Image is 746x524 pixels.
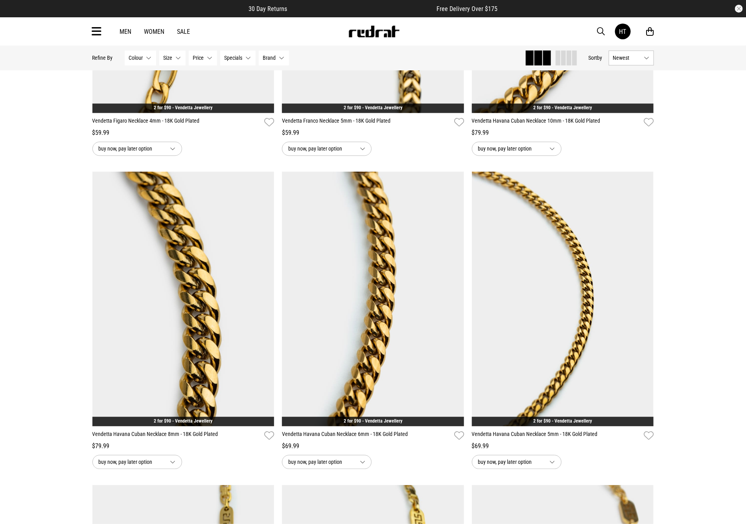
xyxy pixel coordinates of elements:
a: Vendetta Havana Cuban Necklace 5mm - 18K Gold Plated [472,430,641,442]
button: Brand [259,51,289,66]
img: Vendetta Havana Cuban Necklace 5mm - 18k Gold Plated in Gold [472,172,654,427]
div: HT [619,28,626,35]
iframe: Customer reviews powered by Trustpilot [303,5,421,13]
button: buy now, pay later option [92,455,182,469]
a: Vendetta Havana Cuban Necklace 6mm - 18K Gold Plated [282,430,451,442]
button: buy now, pay later option [472,455,562,469]
button: buy now, pay later option [282,455,372,469]
div: $79.99 [472,129,654,138]
button: Colour [125,51,156,66]
div: $69.99 [282,442,464,451]
button: buy now, pay later option [282,142,372,156]
a: Women [144,28,165,35]
span: Specials [225,55,243,61]
span: 30 Day Returns [249,5,287,13]
span: buy now, pay later option [478,144,543,154]
a: 2 for $90 - Vendetta Jewellery [154,419,212,424]
a: Sale [177,28,190,35]
span: buy now, pay later option [99,458,164,467]
a: Vendetta Havana Cuban Necklace 8mm - 18K Gold Plated [92,430,262,442]
a: 2 for $90 - Vendetta Jewellery [154,105,212,111]
span: Colour [129,55,143,61]
button: Price [189,51,217,66]
span: buy now, pay later option [288,458,354,467]
button: Newest [609,51,654,66]
a: Vendetta Figaro Necklace 4mm - 18K Gold Plated [92,117,262,129]
a: 2 for $90 - Vendetta Jewellery [534,419,592,424]
a: Vendetta Havana Cuban Necklace 10mm - 18K Gold Plated [472,117,641,129]
a: 2 for $90 - Vendetta Jewellery [344,105,402,111]
a: 2 for $90 - Vendetta Jewellery [534,105,592,111]
span: buy now, pay later option [99,144,164,154]
a: 2 for $90 - Vendetta Jewellery [344,419,402,424]
div: $59.99 [282,129,464,138]
button: Specials [220,51,256,66]
span: Size [164,55,173,61]
span: by [597,55,602,61]
span: Brand [263,55,276,61]
span: Newest [613,55,641,61]
img: Redrat logo [348,26,400,37]
span: Price [193,55,204,61]
span: buy now, pay later option [288,144,354,154]
a: Vendetta Franco Necklace 5mm - 18K Gold Plated [282,117,451,129]
button: Size [159,51,186,66]
p: Refine By [92,55,113,61]
button: Sortby [589,53,602,63]
img: Vendetta Havana Cuban Necklace 8mm - 18k Gold Plated in Gold [92,172,274,427]
span: buy now, pay later option [478,458,543,467]
button: buy now, pay later option [472,142,562,156]
img: Vendetta Havana Cuban Necklace 6mm - 18k Gold Plated in Gold [282,172,464,427]
button: Open LiveChat chat widget [6,3,30,27]
div: $79.99 [92,442,274,451]
button: buy now, pay later option [92,142,182,156]
a: Men [120,28,132,35]
div: $69.99 [472,442,654,451]
div: $59.99 [92,129,274,138]
span: Free Delivery Over $175 [437,5,498,13]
